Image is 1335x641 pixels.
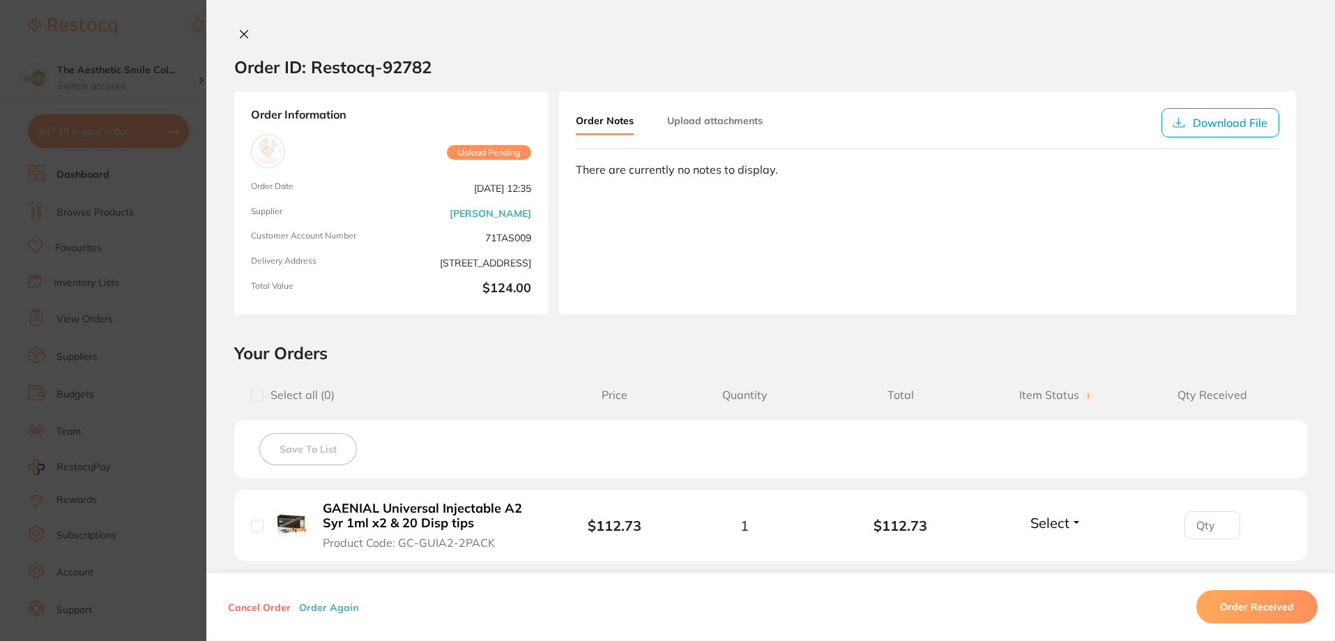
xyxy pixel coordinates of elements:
[251,256,386,270] span: Delivery Address
[264,389,335,402] span: Select all ( 0 )
[1026,514,1086,531] button: Select
[251,108,531,123] strong: Order Information
[295,601,363,613] button: Order Again
[666,389,823,402] span: Quantity
[823,389,979,402] span: Total
[254,138,281,165] img: Henry Schein Halas
[397,256,531,270] span: [STREET_ADDRESS]
[251,281,386,298] span: Total Value
[234,342,1307,363] h2: Your Orders
[61,54,241,66] p: Message from Restocq, sent 2w ago
[447,145,531,160] span: Upload Pending
[224,601,295,613] button: Cancel Order
[563,389,666,402] span: Price
[1184,511,1240,539] input: Qty
[1030,514,1069,531] span: Select
[397,231,531,245] span: 71TAS009
[274,507,308,541] img: GAENIAL Universal Injectable A2 Syr 1ml x2 & 20 Disp tips
[576,108,634,135] button: Order Notes
[823,518,979,534] b: $112.73
[576,163,1279,176] div: There are currently no notes to display.
[251,231,386,245] span: Customer Account Number
[1134,389,1290,402] span: Qty Received
[740,518,749,534] span: 1
[259,433,357,465] button: Save To List
[251,206,386,220] span: Supplier
[319,501,542,550] button: GAENIAL Universal Injectable A2 Syr 1ml x2 & 20 Disp tips Product Code: GC-GUIA2-2PACK
[1161,108,1279,137] button: Download File
[323,502,538,530] b: GAENIAL Universal Injectable A2 Syr 1ml x2 & 20 Disp tips
[979,389,1135,402] span: Item Status
[667,108,763,133] button: Upload attachments
[1196,590,1318,624] button: Order Received
[323,536,495,549] span: Product Code: GC-GUIA2-2PACK
[251,181,386,195] span: Order Date
[397,181,531,195] span: [DATE] 12:35
[21,29,258,75] div: message notification from Restocq, 2w ago. It has been 14 days since you have started your Restoc...
[31,42,54,64] img: Profile image for Restocq
[397,281,531,298] b: $124.00
[61,40,241,54] p: It has been 14 days since you have started your Restocq journey. We wanted to do a check in and s...
[234,56,432,77] h2: Order ID: Restocq- 92782
[450,208,531,219] a: [PERSON_NAME]
[588,517,641,534] b: $112.73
